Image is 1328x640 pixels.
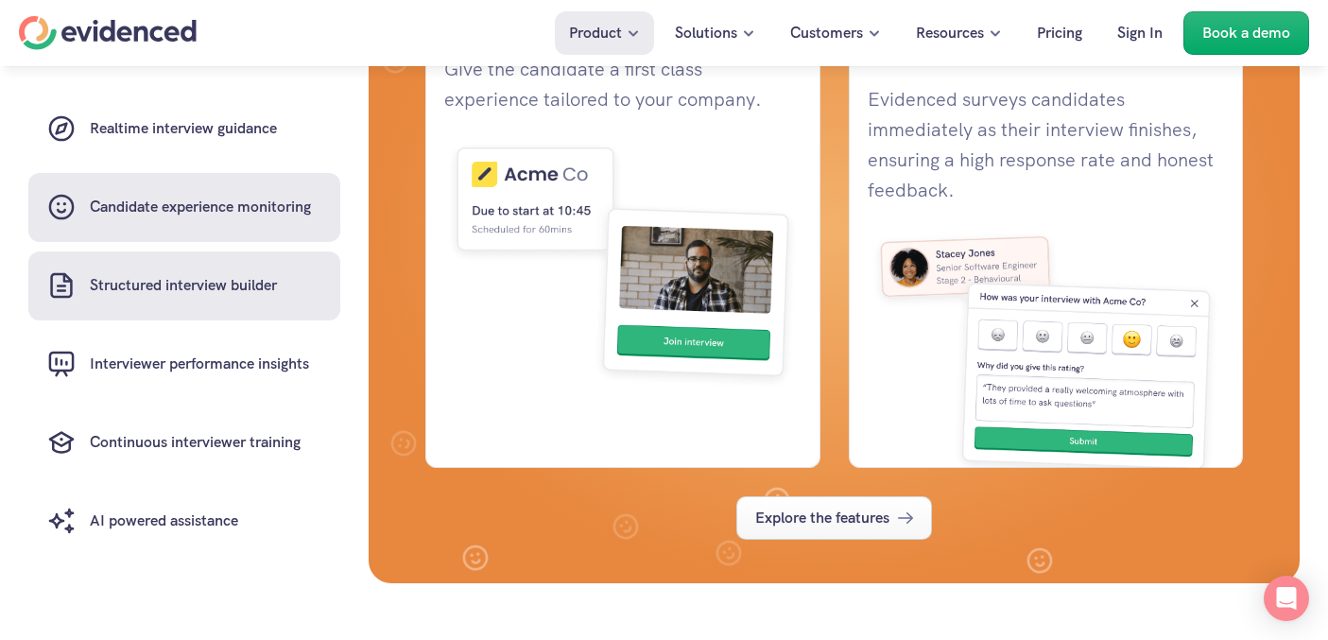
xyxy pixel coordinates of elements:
p: Sign In [1117,21,1163,45]
p: Resources [916,21,984,45]
a: Structured interview builder [28,251,340,320]
p: Explore the features [755,506,889,530]
a: AI powered assistance [28,487,340,556]
p: Solutions [675,21,737,45]
img: "" [444,136,802,394]
a: Sign In [1103,11,1177,55]
p: Book a demo [1202,21,1290,45]
h6: Structured interview builder [90,274,277,299]
h6: AI powered assistance [90,510,238,534]
a: Explore the features [736,496,932,540]
h6: Realtime interview guidance [90,117,277,142]
h6: Continuous interviewer training [90,431,301,456]
a: Continuous interviewer training [28,408,340,477]
h6: Interviewer performance insights [90,353,309,377]
a: Interviewer performance insights [28,330,340,399]
p: Customers [790,21,863,45]
p: Evidenced surveys candidates immediately as their interview finishes, ensuring a high response ra... [868,84,1225,205]
p: Give the candidate a first class experience tailored to your company. [444,54,802,114]
p: Pricing [1037,21,1082,45]
h6: Candidate experience monitoring [90,196,311,220]
div: Open Intercom Messenger [1264,576,1309,621]
p: Product [569,21,622,45]
a: Pricing [1023,11,1096,55]
a: Home [19,16,197,50]
img: "" [868,227,1225,485]
a: Realtime interview guidance [28,95,340,164]
a: Book a demo [1183,11,1309,55]
a: Candidate experience monitoring [28,173,340,242]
